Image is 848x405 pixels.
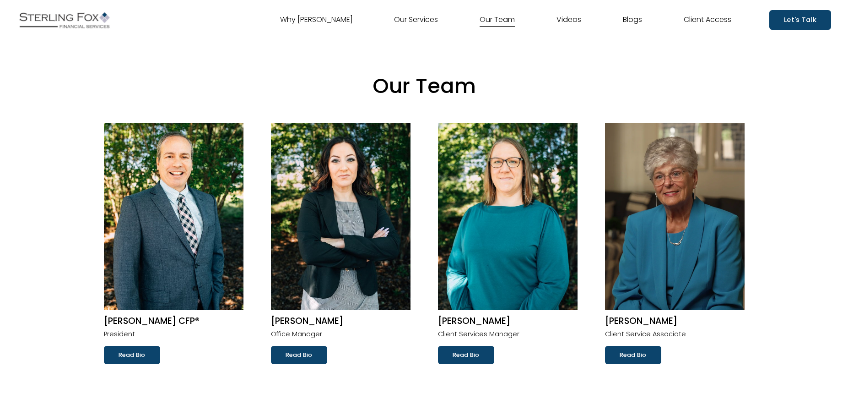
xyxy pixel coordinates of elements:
[684,13,731,27] a: Client Access
[271,316,410,327] h2: [PERSON_NAME]
[438,346,494,364] a: Read Bio
[271,328,410,340] p: Office Manager
[104,68,745,105] p: Our Team
[438,328,578,340] p: Client Services Manager
[480,13,515,27] a: Our Team
[104,123,243,310] img: Robert W. Volpe CFP®
[104,346,160,364] a: Read Bio
[280,13,353,27] a: Why [PERSON_NAME]
[104,316,243,327] h2: [PERSON_NAME] CFP®
[271,346,327,364] a: Read Bio
[438,316,578,327] h2: [PERSON_NAME]
[769,10,831,30] a: Let's Talk
[605,316,745,327] h2: [PERSON_NAME]
[623,13,642,27] a: Blogs
[438,123,578,310] img: Kerri Pait
[17,9,112,32] img: Sterling Fox Financial Services
[104,328,243,340] p: President
[605,328,745,340] p: Client Service Associate
[271,123,410,310] img: Lisa M. Coello
[556,13,581,27] a: Videos
[394,13,438,27] a: Our Services
[605,346,661,364] a: Read Bio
